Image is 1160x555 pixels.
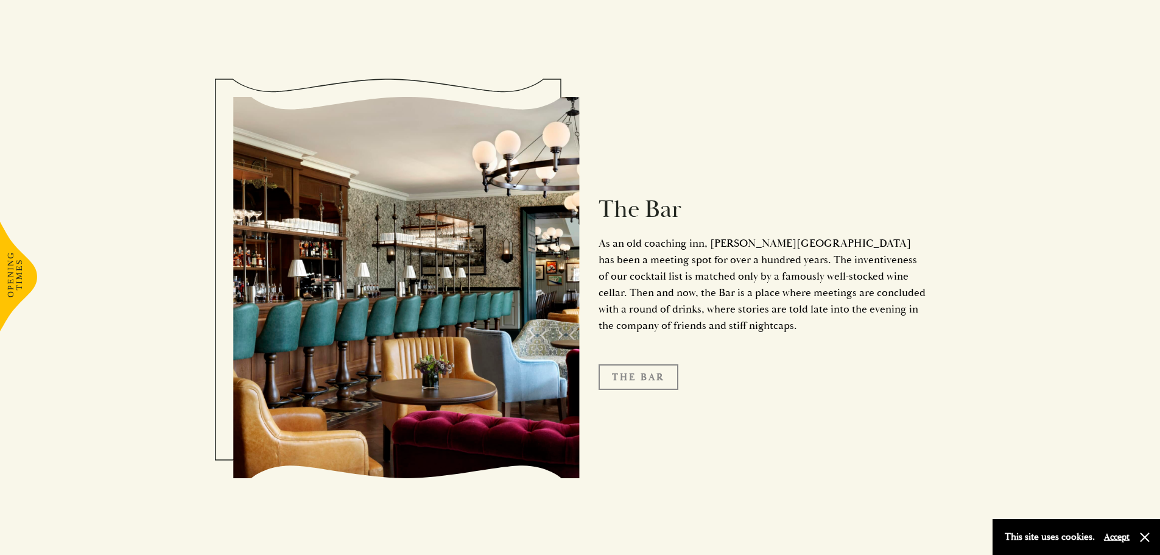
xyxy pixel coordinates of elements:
[599,364,678,390] a: The Bar
[1005,528,1095,546] p: This site uses cookies.
[599,235,927,334] p: As an old coaching inn, [PERSON_NAME][GEOGRAPHIC_DATA] has been a meeting spot for over a hundred...
[1139,531,1151,543] button: Close and accept
[1104,531,1130,543] button: Accept
[599,195,927,224] h2: The Bar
